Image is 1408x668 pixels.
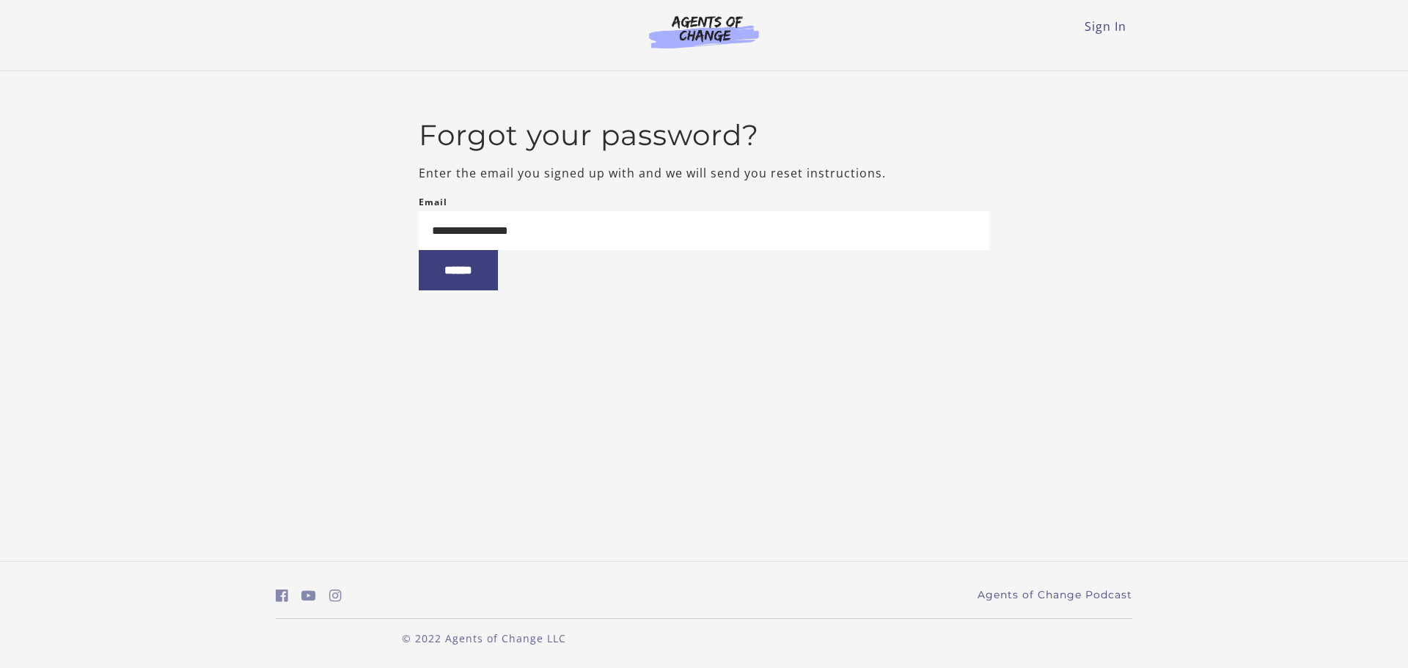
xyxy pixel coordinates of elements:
i: https://www.facebook.com/groups/aswbtestprep (Open in a new window) [276,589,288,603]
label: Email [419,194,447,211]
i: https://www.youtube.com/c/AgentsofChangeTestPrepbyMeaganMitchell (Open in a new window) [301,589,316,603]
i: https://www.instagram.com/agentsofchangeprep/ (Open in a new window) [329,589,342,603]
a: https://www.facebook.com/groups/aswbtestprep (Open in a new window) [276,585,288,606]
p: Enter the email you signed up with and we will send you reset instructions. [419,164,990,182]
a: https://www.youtube.com/c/AgentsofChangeTestPrepbyMeaganMitchell (Open in a new window) [301,585,316,606]
a: Sign In [1085,18,1126,34]
h2: Forgot your password? [419,118,990,153]
p: © 2022 Agents of Change LLC [276,631,692,646]
a: https://www.instagram.com/agentsofchangeprep/ (Open in a new window) [329,585,342,606]
img: Agents of Change Logo [634,15,774,48]
a: Agents of Change Podcast [978,587,1132,603]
